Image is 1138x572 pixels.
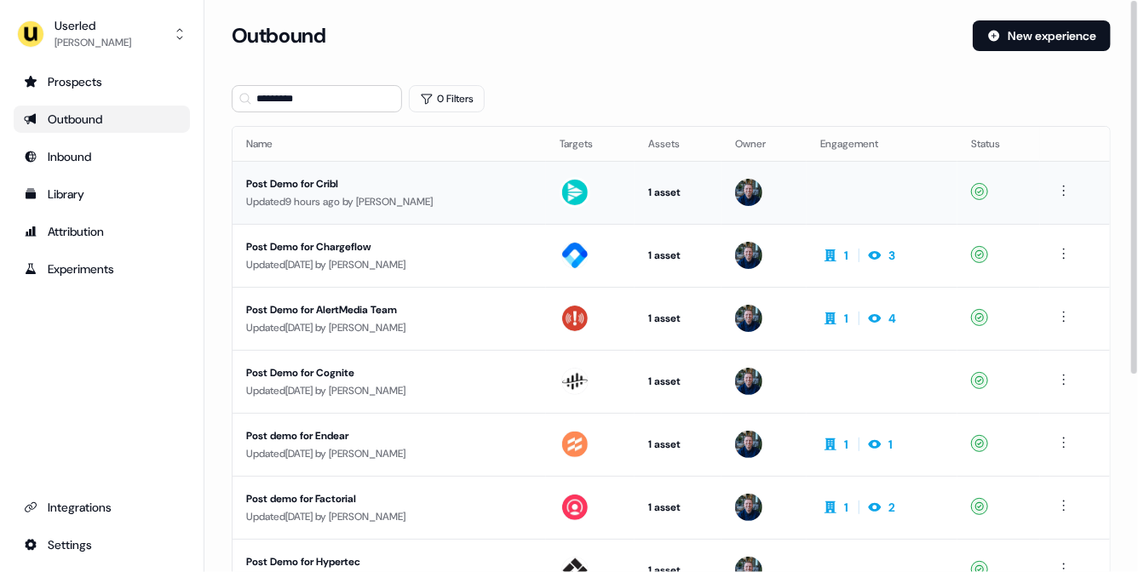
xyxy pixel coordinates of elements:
div: Experiments [24,260,180,277]
a: Go to templates [14,180,190,208]
div: Updated [DATE] by [PERSON_NAME] [246,319,532,336]
div: Post demo for Endear [246,427,531,444]
div: 1 [844,499,848,516]
a: Go to integrations [14,531,190,558]
div: Post Demo for Chargeflow [246,238,531,255]
th: Engagement [807,127,957,161]
div: 1 asset [648,373,709,390]
h3: Outbound [232,23,325,49]
button: Userled[PERSON_NAME] [14,14,190,54]
img: James [735,305,762,332]
div: Settings [24,536,180,553]
div: 1 asset [648,184,709,201]
div: Post demo for Factorial [246,490,531,507]
div: 1 [844,310,848,327]
img: James [735,179,762,206]
div: [PERSON_NAME] [55,34,131,51]
div: 1 [844,436,848,453]
img: James [735,242,762,269]
div: Integrations [24,499,180,516]
img: James [735,368,762,395]
img: James [735,431,762,458]
div: 1 asset [648,310,709,327]
div: Updated [DATE] by [PERSON_NAME] [246,445,532,462]
a: Go to integrations [14,494,190,521]
button: New experience [973,20,1111,51]
div: 1 [888,436,893,453]
a: Go to attribution [14,218,190,245]
th: Name [233,127,546,161]
div: 4 [888,310,896,327]
a: Go to experiments [14,255,190,283]
th: Owner [721,127,807,161]
div: Attribution [24,223,180,240]
th: Assets [635,127,722,161]
div: 2 [888,499,895,516]
a: Go to prospects [14,68,190,95]
div: Post Demo for AlertMedia Team [246,301,531,318]
div: Updated [DATE] by [PERSON_NAME] [246,256,532,273]
img: James [735,494,762,521]
div: Updated [DATE] by [PERSON_NAME] [246,382,532,399]
th: Targets [546,127,635,161]
div: 1 asset [648,247,709,264]
div: Outbound [24,111,180,128]
div: 1 asset [648,499,709,516]
div: 1 [844,247,848,264]
div: Prospects [24,73,180,90]
div: 1 asset [648,436,709,453]
div: 3 [888,247,895,264]
div: Post Demo for Hypertec [246,553,531,570]
th: Status [957,127,1040,161]
div: Post Demo for Cribl [246,175,531,192]
div: Inbound [24,148,180,165]
div: Updated [DATE] by [PERSON_NAME] [246,508,532,525]
div: Userled [55,17,131,34]
a: Go to Inbound [14,143,190,170]
button: 0 Filters [409,85,485,112]
a: Go to outbound experience [14,106,190,133]
div: Library [24,186,180,203]
div: Post Demo for Cognite [246,364,531,381]
div: Updated 9 hours ago by [PERSON_NAME] [246,193,532,210]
